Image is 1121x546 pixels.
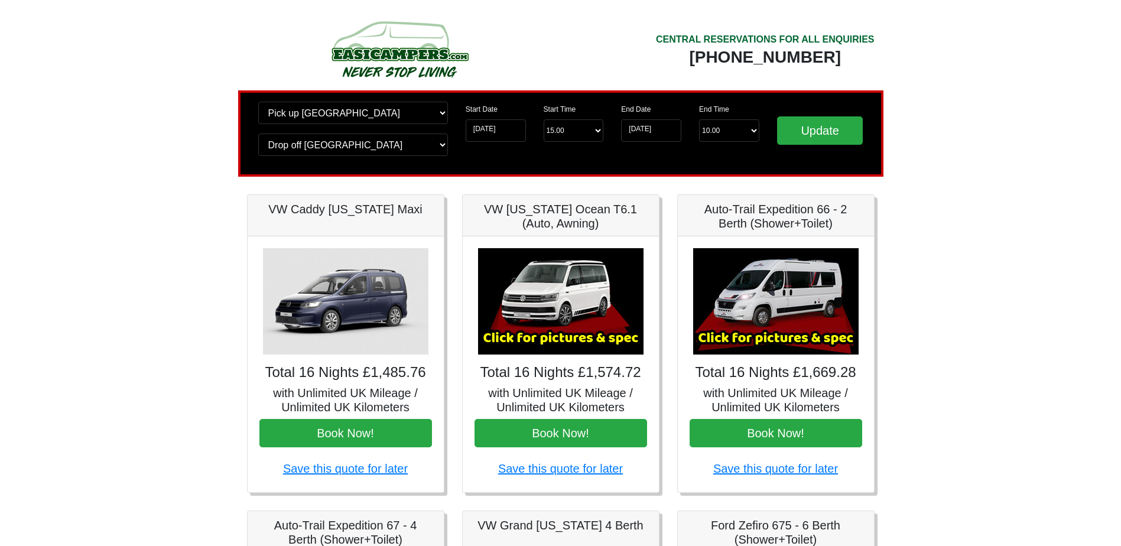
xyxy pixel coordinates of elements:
[466,104,498,115] label: Start Date
[263,248,428,355] img: VW Caddy California Maxi
[621,119,681,142] input: Return Date
[693,248,859,355] img: Auto-Trail Expedition 66 - 2 Berth (Shower+Toilet)
[475,364,647,381] h4: Total 16 Nights £1,574.72
[466,119,526,142] input: Start Date
[259,202,432,216] h5: VW Caddy [US_STATE] Maxi
[690,364,862,381] h4: Total 16 Nights £1,669.28
[656,47,875,68] div: [PHONE_NUMBER]
[475,518,647,532] h5: VW Grand [US_STATE] 4 Berth
[621,104,651,115] label: End Date
[475,419,647,447] button: Book Now!
[690,202,862,230] h5: Auto-Trail Expedition 66 - 2 Berth (Shower+Toilet)
[690,386,862,414] h5: with Unlimited UK Mileage / Unlimited UK Kilometers
[259,364,432,381] h4: Total 16 Nights £1,485.76
[287,17,512,82] img: campers-checkout-logo.png
[498,462,623,475] a: Save this quote for later
[544,104,576,115] label: Start Time
[475,202,647,230] h5: VW [US_STATE] Ocean T6.1 (Auto, Awning)
[283,462,408,475] a: Save this quote for later
[690,419,862,447] button: Book Now!
[777,116,863,145] input: Update
[699,104,729,115] label: End Time
[713,462,838,475] a: Save this quote for later
[475,386,647,414] h5: with Unlimited UK Mileage / Unlimited UK Kilometers
[478,248,644,355] img: VW California Ocean T6.1 (Auto, Awning)
[656,32,875,47] div: CENTRAL RESERVATIONS FOR ALL ENQUIRIES
[259,419,432,447] button: Book Now!
[259,386,432,414] h5: with Unlimited UK Mileage / Unlimited UK Kilometers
